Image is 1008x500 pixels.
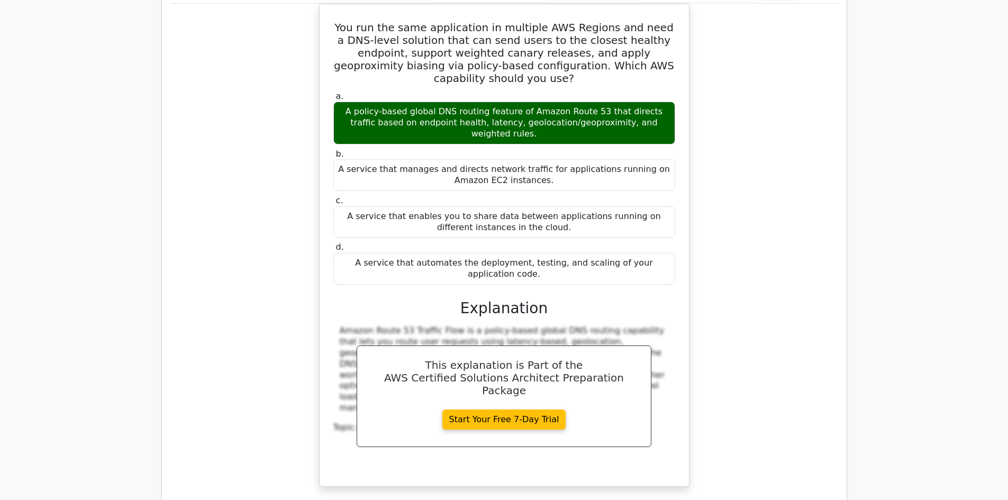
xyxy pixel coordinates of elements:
[336,149,344,159] span: b.
[340,325,669,413] div: Amazon Route 53 Traffic Flow is a policy-based global DNS routing capability that lets you route ...
[332,21,676,85] h5: You run the same application in multiple AWS Regions and need a DNS-level solution that can send ...
[336,242,344,252] span: d.
[340,299,669,317] h3: Explanation
[333,206,675,238] div: A service that enables you to share data between applications running on different instances in t...
[333,102,675,144] div: A policy-based global DNS routing feature of Amazon Route 53 that directs traffic based on endpoi...
[333,159,675,191] div: A service that manages and directs network traffic for applications running on Amazon EC2 instances.
[333,422,675,433] div: Topic:
[336,195,343,205] span: c.
[336,91,344,101] span: a.
[442,410,566,430] a: Start Your Free 7-Day Trial
[333,253,675,285] div: A service that automates the deployment, testing, and scaling of your application code.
